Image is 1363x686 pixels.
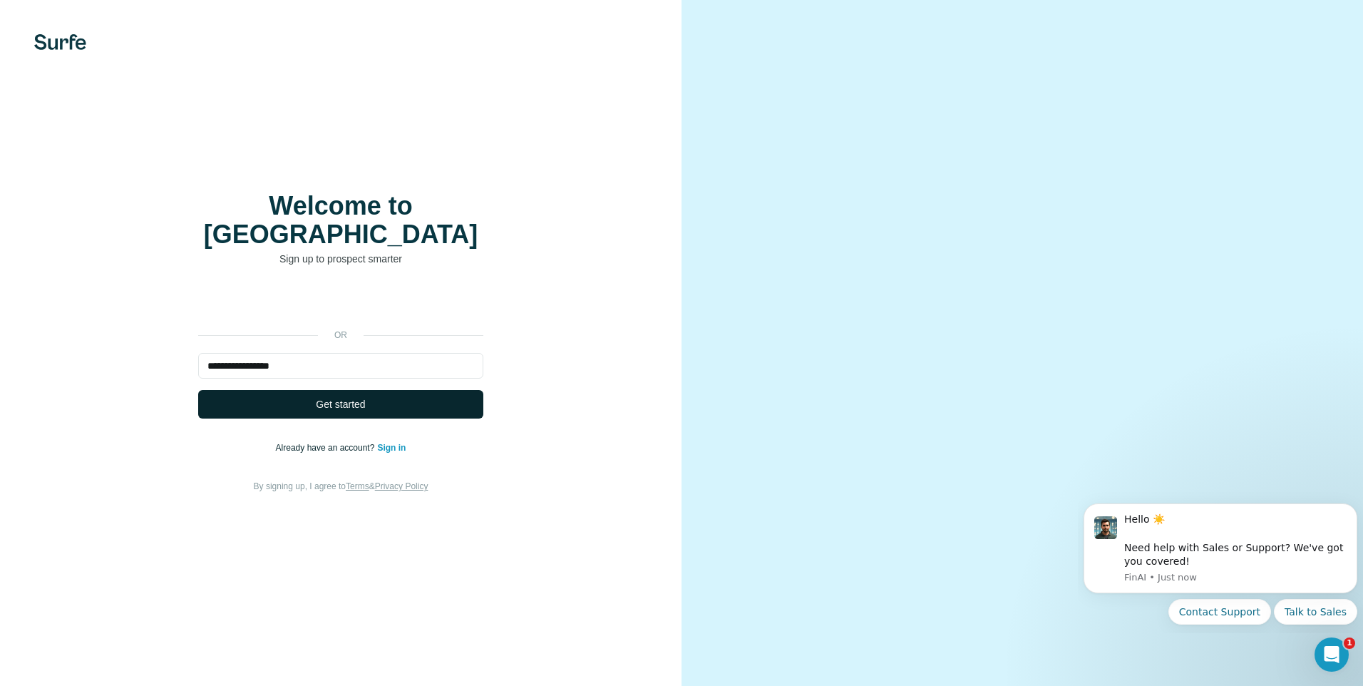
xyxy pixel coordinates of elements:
p: or [318,329,364,342]
a: Terms [346,481,369,491]
span: Already have an account? [276,443,378,453]
a: Privacy Policy [375,481,428,491]
button: Get started [198,390,483,419]
a: Sign in [377,443,406,453]
h1: Welcome to [GEOGRAPHIC_DATA] [198,192,483,249]
span: Get started [316,397,365,411]
p: Sign up to prospect smarter [198,252,483,266]
img: Surfe's logo [34,34,86,50]
span: By signing up, I agree to & [254,481,428,491]
iframe: Sign in with Google Button [191,287,490,319]
iframe: Intercom notifications message [1078,491,1363,633]
iframe: Intercom live chat [1315,638,1349,672]
span: 1 [1344,638,1355,649]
